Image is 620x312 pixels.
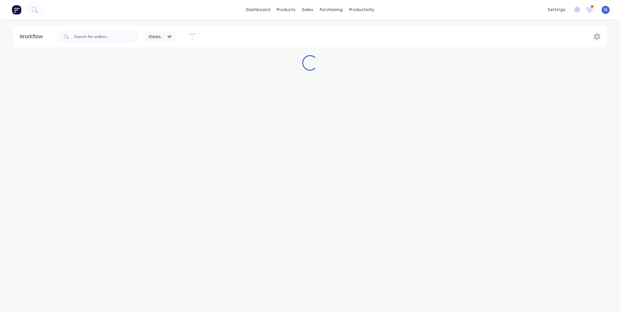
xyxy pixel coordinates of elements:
img: Factory [12,5,21,15]
div: productivity [346,5,377,15]
span: Views [149,33,161,40]
div: purchasing [316,5,346,15]
span: N [604,7,607,13]
div: Workflow [19,33,46,41]
input: Search for orders... [74,30,138,43]
div: sales [299,5,316,15]
div: products [273,5,299,15]
div: settings [544,5,569,15]
a: dashboard [243,5,273,15]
